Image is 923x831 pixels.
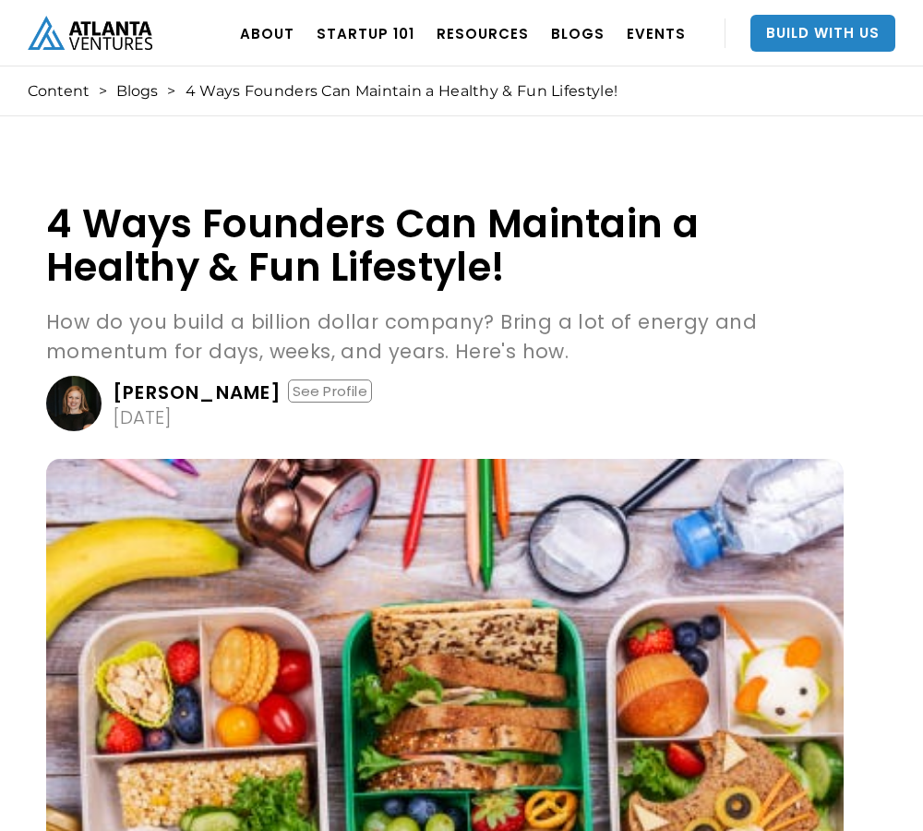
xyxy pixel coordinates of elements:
a: ABOUT [240,7,294,59]
a: Build With Us [750,15,895,52]
a: Startup 101 [317,7,414,59]
a: Content [28,82,90,101]
p: How do you build a billion dollar company? Bring a lot of energy and momentum for days, weeks, an... [46,307,844,367]
a: EVENTS [627,7,686,59]
a: [PERSON_NAME]See Profile[DATE] [46,376,844,431]
div: See Profile [288,379,372,403]
div: [DATE] [113,408,172,427]
a: RESOURCES [437,7,529,59]
div: > [167,82,175,101]
div: [PERSON_NAME] [113,383,282,402]
a: Blogs [116,82,158,101]
h1: 4 Ways Founders Can Maintain a Healthy & Fun Lifestyle! [46,202,844,289]
a: BLOGS [551,7,605,59]
div: > [99,82,107,101]
div: 4 Ways Founders Can Maintain a Healthy & Fun Lifestyle! [186,82,618,101]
